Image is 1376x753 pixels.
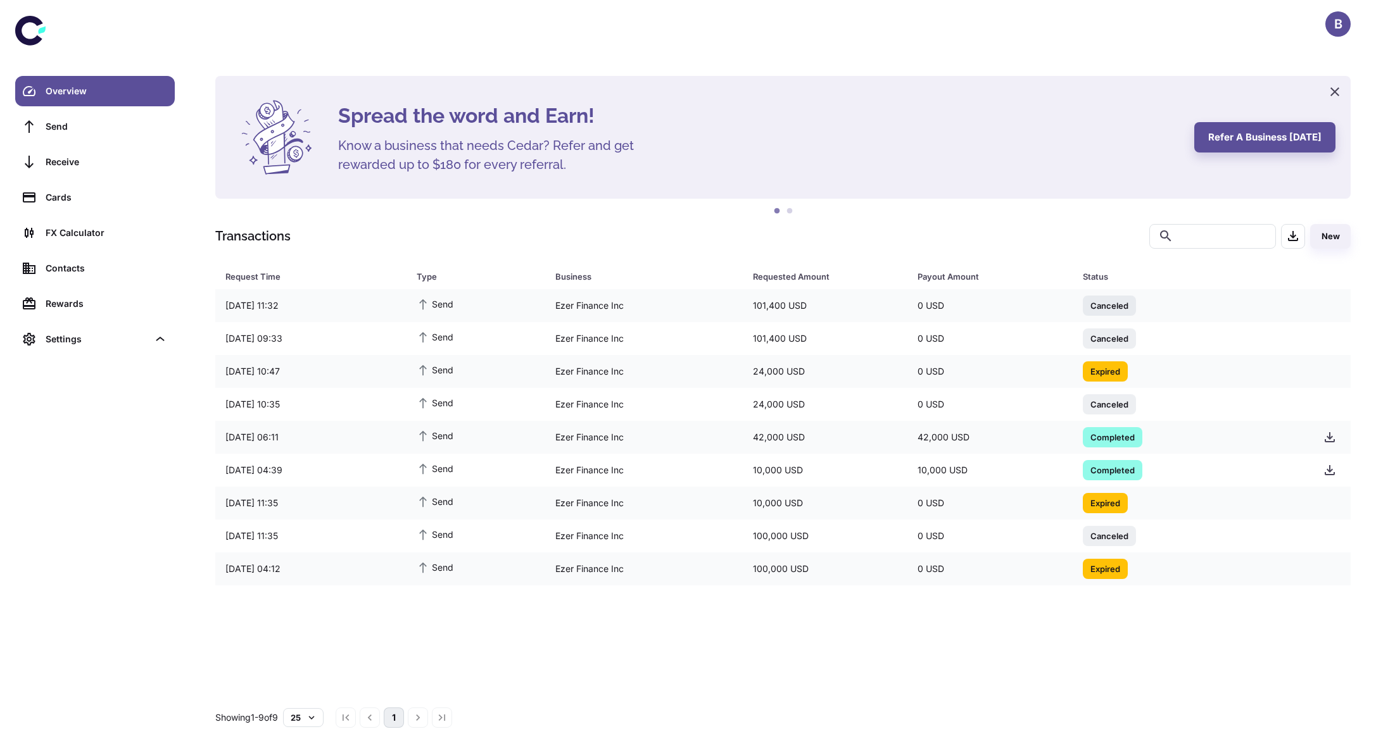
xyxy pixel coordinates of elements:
div: Request Time [225,268,385,285]
div: 0 USD [907,327,1072,351]
div: 0 USD [907,294,1072,318]
span: Canceled [1083,299,1136,311]
div: Ezer Finance Inc [545,359,743,383]
div: 0 USD [907,557,1072,581]
span: Send [417,527,453,541]
a: Receive [15,147,175,177]
div: Ezer Finance Inc [545,524,743,548]
span: Send [417,395,453,409]
button: 2 [783,205,796,218]
div: 24,000 USD [743,359,907,383]
div: [DATE] 10:35 [215,392,407,416]
div: 10,000 USD [743,491,907,515]
div: Requested Amount [753,268,886,285]
div: 0 USD [907,359,1072,383]
div: 0 USD [907,491,1072,515]
div: Ezer Finance Inc [545,392,743,416]
span: Type [417,268,540,285]
button: B [1325,11,1351,37]
div: Ezer Finance Inc [545,491,743,515]
div: 100,000 USD [743,524,907,548]
a: Overview [15,76,175,106]
div: Ezer Finance Inc [545,557,743,581]
span: Send [417,494,453,508]
span: Canceled [1083,529,1136,542]
div: Overview [46,84,167,98]
div: FX Calculator [46,226,167,240]
div: Cards [46,190,167,204]
span: Expired [1083,562,1128,575]
div: Ezer Finance Inc [545,425,743,449]
div: 101,400 USD [743,327,907,351]
a: Contacts [15,253,175,283]
div: 0 USD [907,392,1072,416]
div: 42,000 USD [907,425,1072,449]
span: Send [417,428,453,442]
nav: pagination navigation [334,707,454,728]
div: Ezer Finance Inc [545,458,743,482]
span: Send [417,297,453,311]
span: Completed [1083,430,1142,443]
div: [DATE] 06:11 [215,425,407,449]
div: 0 USD [907,524,1072,548]
button: New [1310,224,1351,249]
span: Send [417,363,453,376]
div: 24,000 USD [743,392,907,416]
span: Payout Amount [918,268,1067,285]
div: Type [417,268,524,285]
h4: Spread the word and Earn! [338,101,1179,131]
a: Cards [15,182,175,213]
div: [DATE] 11:35 [215,524,407,548]
h5: Know a business that needs Cedar? Refer and get rewarded up to $180 for every referral. [338,136,655,174]
div: Settings [15,324,175,354]
span: Status [1083,268,1298,285]
button: page 1 [384,707,404,728]
div: Receive [46,155,167,169]
div: 101,400 USD [743,294,907,318]
div: 42,000 USD [743,425,907,449]
div: Contacts [46,261,167,275]
div: [DATE] 09:33 [215,327,407,351]
h1: Transactions [215,227,291,246]
div: Ezer Finance Inc [545,294,743,318]
div: Status [1083,268,1282,285]
button: 25 [283,708,324,727]
p: Showing 1-9 of 9 [215,711,278,725]
div: [DATE] 04:39 [215,458,407,482]
a: Rewards [15,289,175,319]
span: Expired [1083,364,1128,377]
button: Refer a business [DATE] [1194,122,1335,152]
button: 1 [771,205,783,218]
span: Send [417,560,453,574]
span: Send [417,461,453,475]
span: Requested Amount [753,268,902,285]
span: Completed [1083,463,1142,476]
div: [DATE] 11:35 [215,491,407,515]
span: Canceled [1083,397,1136,410]
div: 10,000 USD [907,458,1072,482]
div: 10,000 USD [743,458,907,482]
div: Ezer Finance Inc [545,327,743,351]
div: [DATE] 11:32 [215,294,407,318]
span: Expired [1083,496,1128,509]
span: Send [417,330,453,344]
div: [DATE] 10:47 [215,359,407,383]
a: FX Calculator [15,218,175,248]
div: 100,000 USD [743,557,907,581]
div: [DATE] 04:12 [215,557,407,581]
div: Payout Amount [918,268,1051,285]
div: Settings [46,332,148,346]
div: Send [46,120,167,134]
a: Send [15,111,175,142]
span: Request Time [225,268,401,285]
span: Canceled [1083,332,1136,344]
div: Rewards [46,297,167,311]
